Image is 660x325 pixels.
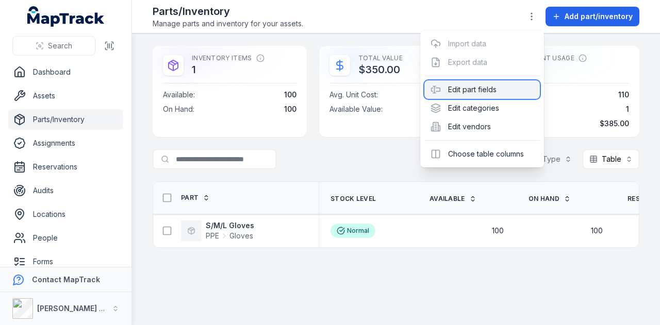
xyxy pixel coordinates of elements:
[424,145,540,163] div: Choose table columns
[424,53,540,72] div: Export data
[424,99,540,117] div: Edit categories
[424,117,540,136] div: Edit vendors
[424,80,540,99] div: Edit part fields
[424,35,540,53] div: Import data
